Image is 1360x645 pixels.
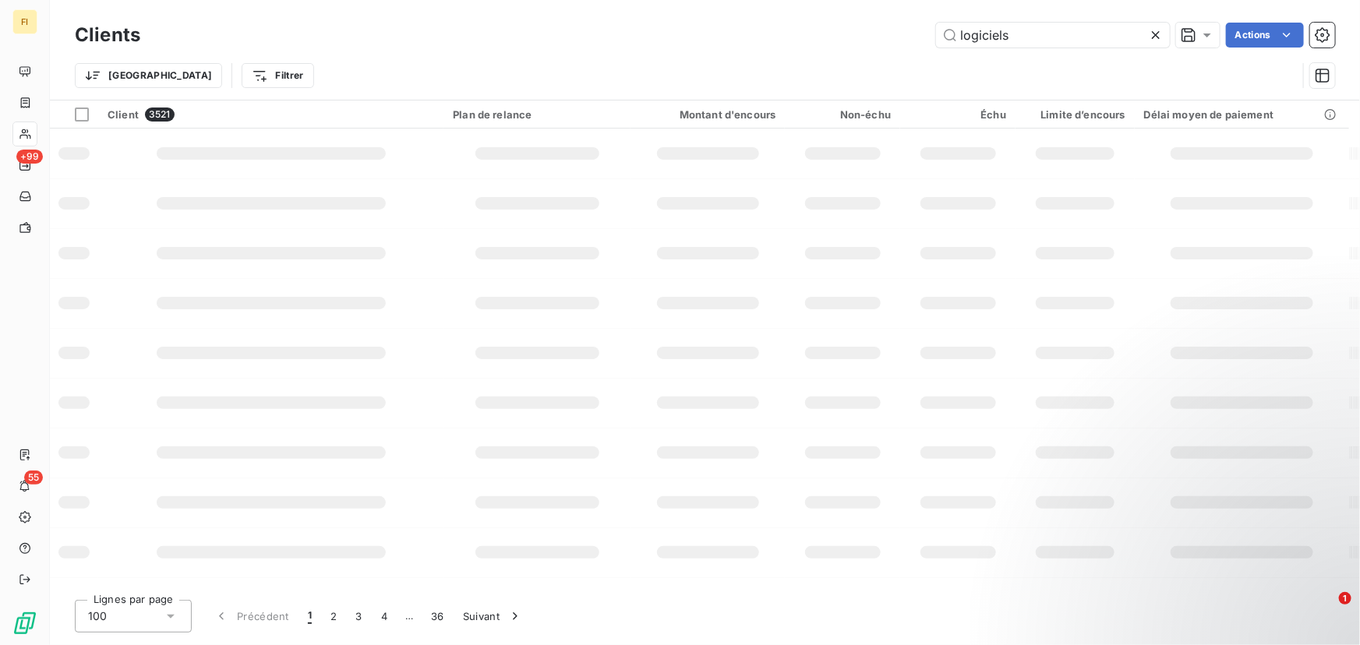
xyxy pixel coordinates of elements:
[75,63,222,88] button: [GEOGRAPHIC_DATA]
[298,600,321,633] button: 1
[12,9,37,34] div: FI
[372,600,397,633] button: 4
[1339,592,1351,604] span: 1
[1144,108,1340,121] div: Délai moyen de paiement
[145,107,175,122] span: 3521
[16,150,43,164] span: +99
[347,600,372,633] button: 3
[75,21,140,49] h3: Clients
[1025,108,1125,121] div: Limite d’encours
[910,108,1006,121] div: Échu
[454,600,532,633] button: Suivant
[936,23,1170,48] input: Rechercher
[242,63,313,88] button: Filtrer
[321,600,346,633] button: 2
[88,608,107,624] span: 100
[24,471,43,485] span: 55
[453,108,621,121] div: Plan de relance
[204,600,298,633] button: Précédent
[794,108,891,121] div: Non-échu
[1226,23,1304,48] button: Actions
[1048,494,1360,603] iframe: Intercom notifications message
[1307,592,1344,629] iframe: Intercom live chat
[108,108,139,121] span: Client
[308,608,312,624] span: 1
[397,604,422,629] span: …
[422,600,454,633] button: 36
[12,611,37,636] img: Logo LeanPay
[640,108,775,121] div: Montant d'encours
